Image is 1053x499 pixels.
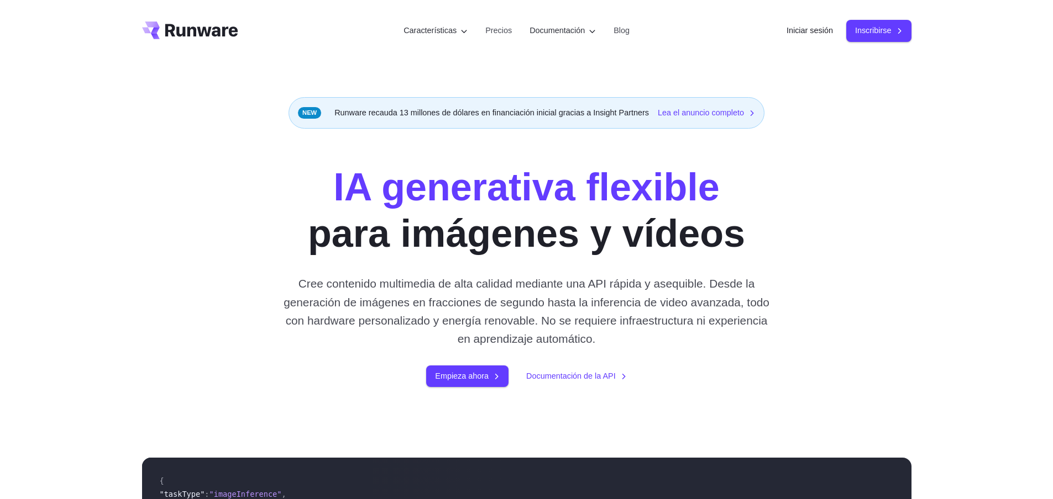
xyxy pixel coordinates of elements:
[160,490,205,498] span: "taskType"
[334,108,649,117] font: Runware recauda 13 millones de dólares en financiación inicial gracias a Insight Partners
[530,26,585,35] font: Documentación
[284,277,769,345] font: Cree contenido multimedia de alta calidad mediante una API rápida y asequible. Desde la generació...
[855,26,892,35] font: Inscribirse
[205,490,209,498] span: :
[787,26,833,35] font: Iniciar sesión
[526,371,616,380] font: Documentación de la API
[846,20,911,41] a: Inscribirse
[787,24,833,37] a: Iniciar sesión
[142,22,238,39] a: Ir a /
[281,490,286,498] span: ,
[614,24,630,37] a: Blog
[526,370,627,383] a: Documentación de la API
[333,166,720,209] font: IA generativa flexible
[160,476,164,485] span: {
[485,26,512,35] font: Precios
[426,365,509,387] a: Empieza ahora
[435,371,489,380] font: Empieza ahora
[485,24,512,37] a: Precios
[209,490,282,498] span: "imageInference"
[404,26,457,35] font: Características
[614,26,630,35] font: Blog
[658,108,744,117] font: Lea el anuncio completo
[658,107,755,119] a: Lea el anuncio completo
[308,212,745,255] font: para imágenes y vídeos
